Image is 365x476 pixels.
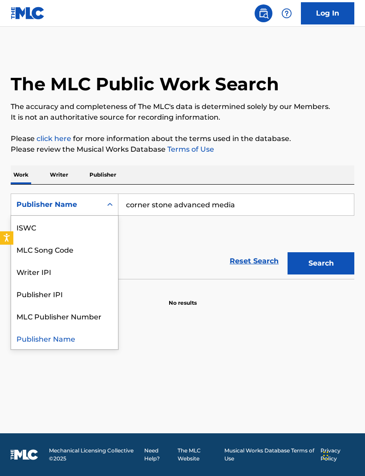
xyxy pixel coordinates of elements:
p: No results [169,288,197,307]
div: Publisher IPI [11,282,118,305]
button: Search [288,252,354,274]
div: MLC Publisher Number [11,305,118,327]
a: The MLC Website [178,447,219,463]
a: Musical Works Database Terms of Use [224,447,315,463]
p: Writer [47,165,71,184]
p: Please review the Musical Works Database [11,144,354,155]
p: The accuracy and completeness of The MLC's data is determined solely by our Members. [11,101,354,112]
a: click here [36,134,71,143]
p: Work [11,165,31,184]
a: Log In [301,2,354,24]
div: Help [278,4,296,22]
h1: The MLC Public Work Search [11,73,279,95]
img: search [258,8,269,19]
a: Need Help? [144,447,172,463]
div: Publisher Name [16,199,97,210]
div: Publisher Name [11,327,118,349]
div: ISWC [11,216,118,238]
img: MLC Logo [11,7,45,20]
div: Writer IPI [11,260,118,282]
p: Publisher [87,165,119,184]
iframe: Chat Widget [320,433,365,476]
a: Terms of Use [166,145,214,153]
p: Please for more information about the terms used in the database. [11,133,354,144]
img: help [281,8,292,19]
a: Public Search [255,4,272,22]
a: Reset Search [225,251,283,271]
div: MLC Song Code [11,238,118,260]
form: Search Form [11,194,354,279]
img: logo [11,449,38,460]
span: Mechanical Licensing Collective © 2025 [49,447,139,463]
p: It is not an authoritative source for recording information. [11,112,354,123]
div: Drag [323,442,328,469]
